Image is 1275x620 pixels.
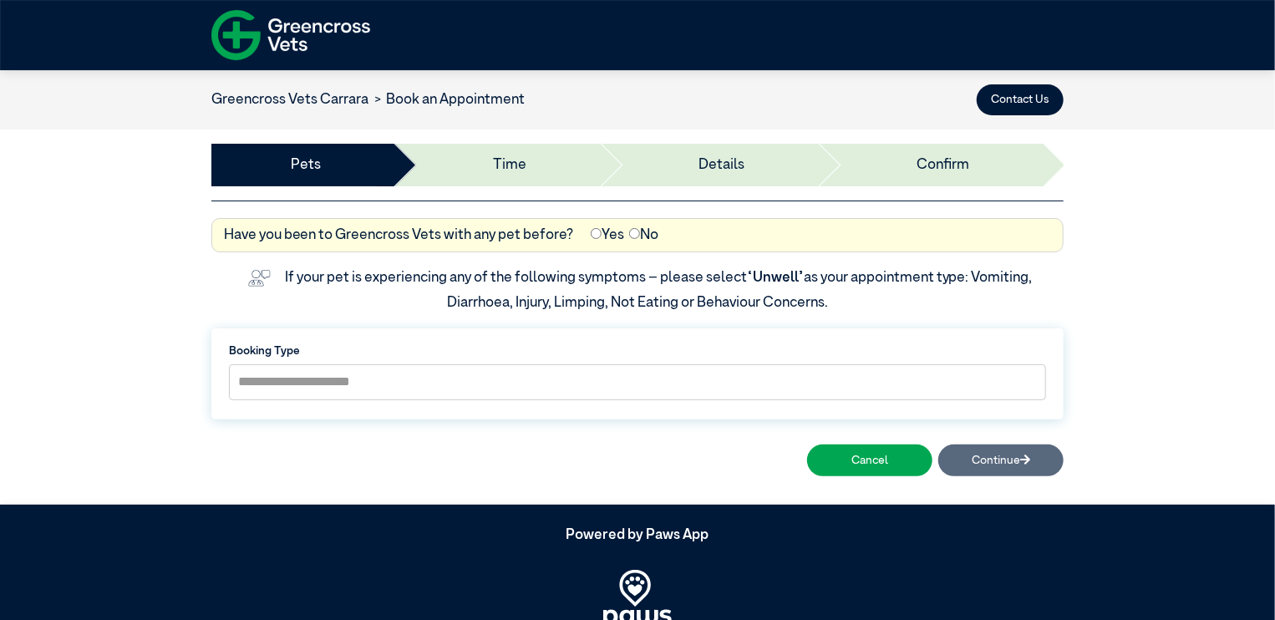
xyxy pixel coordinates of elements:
button: Cancel [807,445,932,475]
h5: Powered by Paws App [211,527,1064,544]
label: Yes [591,225,624,246]
img: vet [242,264,277,292]
span: “Unwell” [747,271,804,285]
a: Greencross Vets Carrara [211,93,368,107]
a: Pets [291,155,321,176]
input: Yes [591,228,602,239]
nav: breadcrumb [211,89,526,111]
label: Booking Type [229,343,1046,359]
label: No [629,225,658,246]
input: No [629,228,640,239]
label: Have you been to Greencross Vets with any pet before? [224,225,574,246]
button: Contact Us [977,84,1064,115]
label: If your pet is experiencing any of the following symptoms – please select as your appointment typ... [285,271,1035,310]
img: f-logo [211,4,370,66]
li: Book an Appointment [368,89,526,111]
